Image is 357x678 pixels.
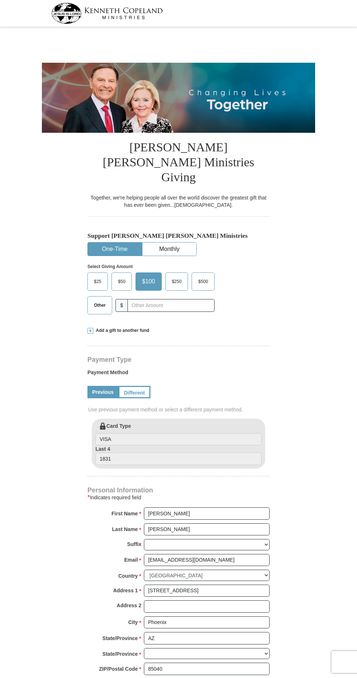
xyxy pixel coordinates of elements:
span: $500 [195,276,212,287]
strong: State/Province [102,633,138,643]
span: $50 [114,276,129,287]
span: Use previous payment method or select a different payment method. [88,406,270,413]
strong: ZIP/Postal Code [99,664,138,674]
a: Different [118,386,150,398]
span: Other [90,300,109,311]
button: Monthly [142,243,196,256]
div: Indicates required field [87,493,270,502]
span: $250 [168,276,185,287]
h5: Support [PERSON_NAME] [PERSON_NAME] Ministries [87,232,270,240]
span: $100 [138,276,159,287]
h4: Personal Information [87,487,270,493]
strong: Select Giving Amount [87,264,133,269]
input: Card Type [95,433,262,446]
label: Payment Method [87,369,270,380]
span: $ [115,299,128,312]
span: Add a gift to another fund [93,328,149,334]
strong: Address 1 [113,585,138,596]
strong: City [128,617,138,627]
h4: Payment Type [87,357,270,363]
span: $25 [90,276,105,287]
input: Last 4 [95,453,262,465]
input: Other Amount [127,299,215,312]
strong: Email [124,555,138,565]
strong: State/Province [102,649,138,659]
strong: First Name [111,508,138,519]
button: One-Time [88,243,142,256]
h1: [PERSON_NAME] [PERSON_NAME] Ministries Giving [87,133,270,194]
a: Previous [87,386,118,398]
strong: Last Name [112,524,138,534]
strong: Country [118,571,138,581]
strong: Address 2 [117,600,141,611]
label: Card Type [95,422,262,446]
strong: Suffix [127,539,141,549]
div: Together, we're helping people all over the world discover the greatest gift that has ever been g... [87,194,270,209]
label: Last 4 [95,445,262,465]
img: kcm-header-logo.svg [51,3,163,24]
